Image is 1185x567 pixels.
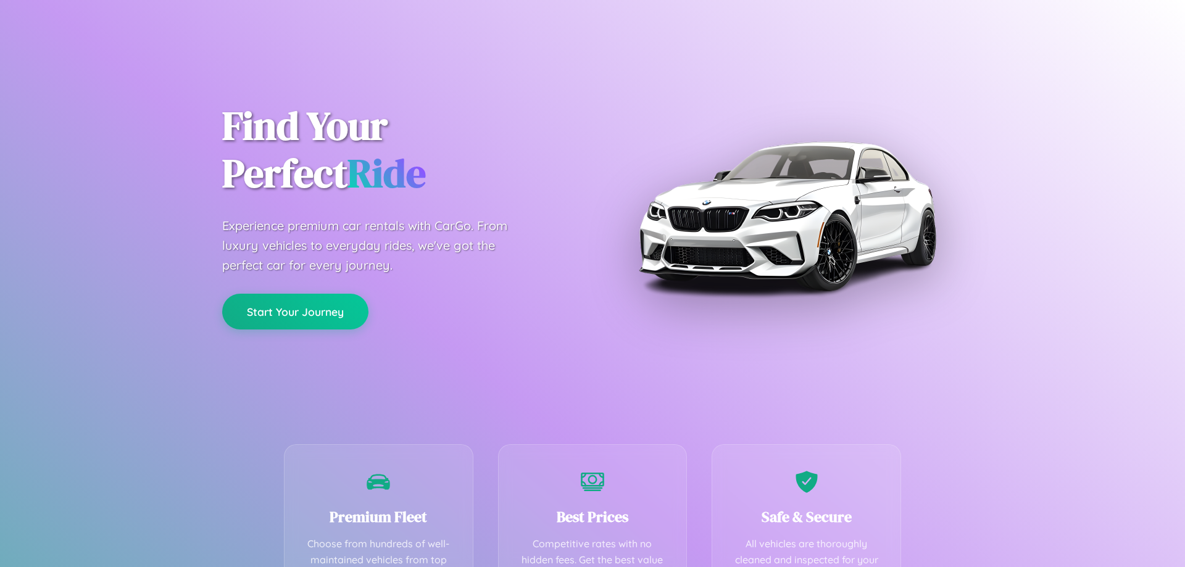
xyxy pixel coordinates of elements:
[222,294,368,329] button: Start Your Journey
[303,507,454,527] h3: Premium Fleet
[347,146,426,200] span: Ride
[222,102,574,197] h1: Find Your Perfect
[222,216,531,275] p: Experience premium car rentals with CarGo. From luxury vehicles to everyday rides, we've got the ...
[731,507,882,527] h3: Safe & Secure
[633,62,941,370] img: Premium BMW car rental vehicle
[517,507,668,527] h3: Best Prices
